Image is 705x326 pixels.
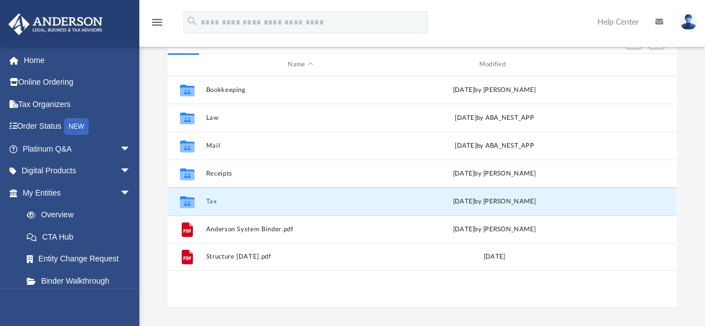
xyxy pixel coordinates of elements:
[120,138,142,160] span: arrow_drop_down
[680,14,697,30] img: User Pic
[206,198,395,205] button: Tax
[8,160,148,182] a: Digital Productsarrow_drop_down
[400,85,589,95] div: [DATE] by [PERSON_NAME]
[150,16,164,29] i: menu
[400,60,589,70] div: Modified
[120,160,142,183] span: arrow_drop_down
[205,60,395,70] div: Name
[5,13,106,35] img: Anderson Advisors Platinum Portal
[400,197,589,207] div: [DATE] by [PERSON_NAME]
[173,60,201,70] div: id
[400,252,589,262] div: [DATE]
[168,76,677,307] div: grid
[400,169,589,179] div: [DATE] by [PERSON_NAME]
[594,60,672,70] div: id
[16,226,148,248] a: CTA Hub
[16,248,148,270] a: Entity Change Request
[206,170,395,177] button: Receipts
[206,114,395,121] button: Law
[8,49,148,71] a: Home
[186,15,198,27] i: search
[206,254,395,261] button: Structure [DATE].pdf
[206,142,395,149] button: Mail
[16,270,148,292] a: Binder Walkthrough
[8,138,148,160] a: Platinum Q&Aarrow_drop_down
[400,141,589,151] div: [DATE] by ABA_NEST_APP
[8,71,148,94] a: Online Ordering
[150,21,164,29] a: menu
[206,226,395,233] button: Anderson System Binder.pdf
[400,113,589,123] div: [DATE] by ABA_NEST_APP
[8,115,148,138] a: Order StatusNEW
[16,204,148,226] a: Overview
[64,118,89,135] div: NEW
[120,182,142,205] span: arrow_drop_down
[206,86,395,94] button: Bookkeeping
[8,93,148,115] a: Tax Organizers
[8,182,148,204] a: My Entitiesarrow_drop_down
[400,225,589,235] div: [DATE] by [PERSON_NAME]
